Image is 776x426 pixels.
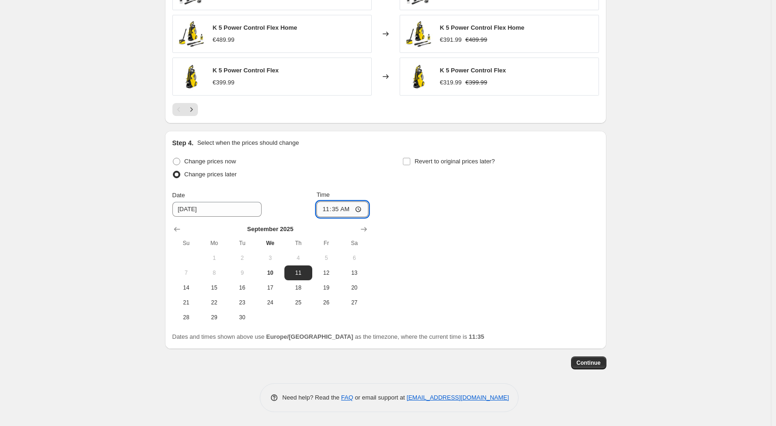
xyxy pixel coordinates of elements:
b: Europe/[GEOGRAPHIC_DATA] [266,333,353,340]
button: Saturday September 6 2025 [340,251,368,265]
span: 15 [204,284,224,291]
span: 18 [288,284,309,291]
img: d2_c27323a3-899f-464a-9e98-50f143dc055e_80x.jpg [178,20,205,48]
span: 10 [260,269,280,277]
button: Friday September 5 2025 [312,251,340,265]
strike: €399.99 [466,78,487,87]
th: Thursday [284,236,312,251]
div: €489.99 [213,35,235,45]
button: Continue [571,356,606,369]
span: Th [288,239,309,247]
span: 21 [176,299,197,306]
span: 29 [204,314,224,321]
span: Change prices later [184,171,237,178]
button: Monday September 22 2025 [200,295,228,310]
span: 16 [232,284,252,291]
button: Monday September 29 2025 [200,310,228,325]
h2: Step 4. [172,138,194,148]
button: Tuesday September 23 2025 [228,295,256,310]
span: Tu [232,239,252,247]
input: 9/10/2025 [172,202,262,217]
span: 27 [344,299,364,306]
span: 28 [176,314,197,321]
button: Monday September 8 2025 [200,265,228,280]
th: Monday [200,236,228,251]
th: Sunday [172,236,200,251]
span: 12 [316,269,336,277]
span: Date [172,192,185,199]
span: Change prices now [184,158,236,165]
span: Mo [204,239,224,247]
button: Friday September 12 2025 [312,265,340,280]
span: 19 [316,284,336,291]
button: Wednesday September 24 2025 [256,295,284,310]
span: Revert to original prices later? [414,158,495,165]
input: 12:00 [316,201,368,217]
span: Time [316,191,329,198]
span: Need help? Read the [283,394,342,401]
span: 26 [316,299,336,306]
button: Thursday September 11 2025 [284,265,312,280]
button: Monday September 1 2025 [200,251,228,265]
th: Tuesday [228,236,256,251]
span: 8 [204,269,224,277]
span: 22 [204,299,224,306]
span: 9 [232,269,252,277]
button: Tuesday September 9 2025 [228,265,256,280]
span: 17 [260,284,280,291]
button: Show next month, October 2025 [357,223,370,236]
span: 2 [232,254,252,262]
button: Sunday September 7 2025 [172,265,200,280]
button: Next [185,103,198,116]
span: 5 [316,254,336,262]
button: Monday September 15 2025 [200,280,228,295]
span: 7 [176,269,197,277]
button: Wednesday September 17 2025 [256,280,284,295]
span: 25 [288,299,309,306]
button: Friday September 19 2025 [312,280,340,295]
div: €319.99 [440,78,462,87]
button: Saturday September 20 2025 [340,280,368,295]
span: 4 [288,254,309,262]
button: Sunday September 28 2025 [172,310,200,325]
div: €391.99 [440,35,462,45]
span: 6 [344,254,364,262]
button: Saturday September 13 2025 [340,265,368,280]
button: Sunday September 21 2025 [172,295,200,310]
th: Wednesday [256,236,284,251]
a: [EMAIL_ADDRESS][DOMAIN_NAME] [407,394,509,401]
span: K 5 Power Control Flex Home [440,24,525,31]
span: Su [176,239,197,247]
a: FAQ [341,394,353,401]
button: Tuesday September 2 2025 [228,251,256,265]
span: K 5 Power Control Flex [440,67,506,74]
button: Tuesday September 30 2025 [228,310,256,325]
b: 11:35 [469,333,484,340]
button: Thursday September 4 2025 [284,251,312,265]
span: Sa [344,239,364,247]
span: K 5 Power Control Flex Home [213,24,297,31]
button: Today Wednesday September 10 2025 [256,265,284,280]
span: Dates and times shown above use as the timezone, where the current time is [172,333,485,340]
span: 3 [260,254,280,262]
p: Select when the prices should change [197,138,299,148]
span: 20 [344,284,364,291]
button: Friday September 26 2025 [312,295,340,310]
button: Show previous month, August 2025 [171,223,184,236]
button: Tuesday September 16 2025 [228,280,256,295]
button: Thursday September 18 2025 [284,280,312,295]
span: Continue [577,359,601,367]
strike: €489.99 [466,35,487,45]
span: K 5 Power Control Flex [213,67,279,74]
span: 24 [260,299,280,306]
img: d2_7eb1c1d1-ee4e-4cac-84af-733fe9da225e_80x.jpg [178,63,205,90]
span: 30 [232,314,252,321]
th: Friday [312,236,340,251]
button: Sunday September 14 2025 [172,280,200,295]
img: d2_7eb1c1d1-ee4e-4cac-84af-733fe9da225e_80x.jpg [405,63,433,90]
button: Wednesday September 3 2025 [256,251,284,265]
span: or email support at [353,394,407,401]
span: 1 [204,254,224,262]
button: Thursday September 25 2025 [284,295,312,310]
span: We [260,239,280,247]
